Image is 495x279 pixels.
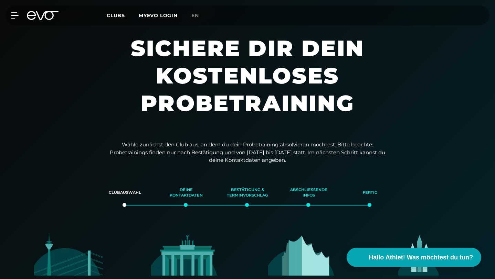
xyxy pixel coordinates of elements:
[110,141,385,164] p: Wähle zunächst den Club aus, an dem du dein Probetraining absolvieren möchtest. Bitte beachte: Pr...
[103,183,147,202] div: Clubauswahl
[347,248,481,267] button: Hallo Athlet! Was möchtest du tun?
[191,12,199,19] span: en
[385,233,454,276] img: evofitness
[268,233,337,276] img: evofitness
[139,12,178,19] a: MYEVO LOGIN
[164,183,208,202] div: Deine Kontaktdaten
[151,233,220,276] img: evofitness
[225,183,270,202] div: Bestätigung & Terminvorschlag
[34,233,103,276] img: evofitness
[107,12,125,19] span: Clubs
[369,253,473,262] span: Hallo Athlet! Was möchtest du tun?
[287,183,331,202] div: Abschließende Infos
[107,12,139,19] a: Clubs
[89,34,406,131] h1: Sichere dir dein kostenloses Probetraining
[348,183,392,202] div: Fertig
[191,12,207,20] a: en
